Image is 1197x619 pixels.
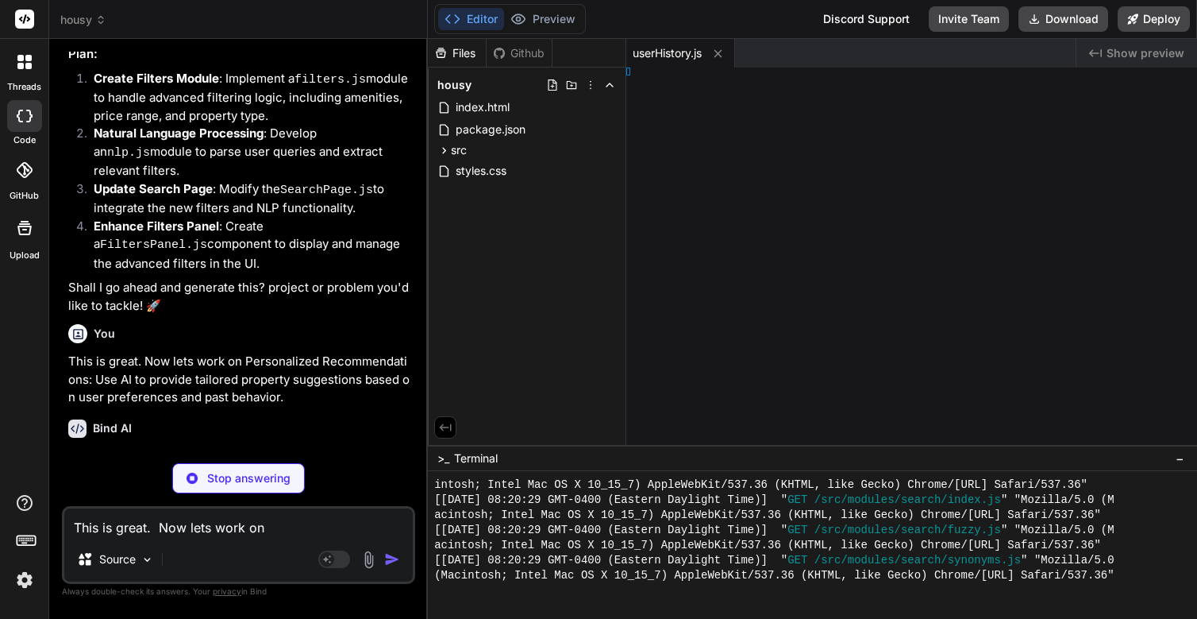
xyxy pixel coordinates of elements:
[360,551,378,569] img: attachment
[1176,451,1184,466] span: −
[11,567,38,594] img: settings
[504,8,582,30] button: Preview
[10,189,39,203] label: GitHub
[434,523,787,538] span: [[DATE] 08:20:29 GMT-0400 (Eastern Daylight Time)] "
[68,353,412,407] p: This is great. Now lets work on Personalized Recommendations: Use AI to provide tailored property...
[207,470,291,486] p: Stop answering
[140,553,154,567] img: Pick Models
[93,420,132,436] h6: Bind AI
[454,98,511,117] span: index.html
[7,80,41,94] label: threads
[1001,523,1114,538] span: " "Mozilla/5.0 (M
[434,553,787,568] span: [[DATE] 08:20:29 GMT-0400 (Eastern Daylight Time)] "
[787,493,807,508] span: GET
[454,120,527,139] span: package.json
[94,181,213,196] strong: Update Search Page
[487,45,552,61] div: Github
[1118,6,1190,32] button: Deploy
[280,184,373,197] code: SearchPage.js
[438,8,504,30] button: Editor
[814,523,1001,538] span: /src/modules/search/fuzzy.js
[787,523,807,538] span: GET
[94,219,219,234] strong: Enhance Filters Panel
[434,568,1114,583] span: (Macintosh; Intel Mac OS X 10_15_7) AppleWebKit/537.36 (KHTML, like Gecko) Chrome/[URL] Safari/53...
[434,478,1087,493] span: intosh; Intel Mac OS X 10_15_7) AppleWebKit/537.36 (KHTML, like Gecko) Chrome/[URL] Safari/537.36"
[454,451,498,466] span: Terminal
[68,447,412,501] p: Okay, this is an exciting and high-impact feature! Implementing personalized recommendations will...
[929,6,1009,32] button: Invite Team
[60,12,106,28] span: housy
[1172,446,1187,471] button: −
[434,508,1101,523] span: acintosh; Intel Mac OS X 10_15_7) AppleWebKit/537.36 (KHTML, like Gecko) Chrome/[URL] Safari/537.36"
[10,249,40,262] label: Upload
[434,493,787,508] span: [[DATE] 08:20:29 GMT-0400 (Eastern Daylight Time)] "
[294,73,366,87] code: filters.js
[81,218,412,273] li: : Create a component to display and manage the advanced filters in the UI.
[437,77,471,93] span: housy
[454,161,508,180] span: styles.css
[13,133,36,147] label: code
[81,180,412,218] li: : Modify the to integrate the new filters and NLP functionality.
[787,553,807,568] span: GET
[1018,6,1108,32] button: Download
[814,553,1021,568] span: /src/modules/search/synonyms.js
[68,279,412,315] p: Shall I go ahead and generate this? project or problem you'd like to tackle! 🚀
[1021,553,1114,568] span: " "Mozilla/5.0
[62,584,415,599] p: Always double-check its answers. Your in Bind
[94,126,264,141] strong: Natural Language Processing
[437,451,449,466] span: >_
[100,238,207,252] code: FiltersPanel.js
[81,125,412,180] li: : Develop an module to parse user queries and extract relevant filters.
[94,326,115,342] h6: You
[434,538,1101,553] span: acintosh; Intel Mac OS X 10_15_7) AppleWebKit/537.36 (KHTML, like Gecko) Chrome/[URL] Safari/537.36"
[428,45,486,61] div: Files
[814,493,1001,508] span: /src/modules/search/index.js
[451,142,467,158] span: src
[384,551,400,567] img: icon
[107,146,150,160] code: nlp.js
[814,6,919,32] div: Discord Support
[1107,45,1184,61] span: Show preview
[213,586,241,596] span: privacy
[633,45,702,61] span: userHistory.js
[94,71,219,86] strong: Create Filters Module
[81,70,412,126] li: : Implement a module to handle advanced filtering logic, including amenities, price range, and pr...
[99,551,136,567] p: Source
[1001,493,1114,508] span: " "Mozilla/5.0 (M
[68,45,412,64] h3: Plan:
